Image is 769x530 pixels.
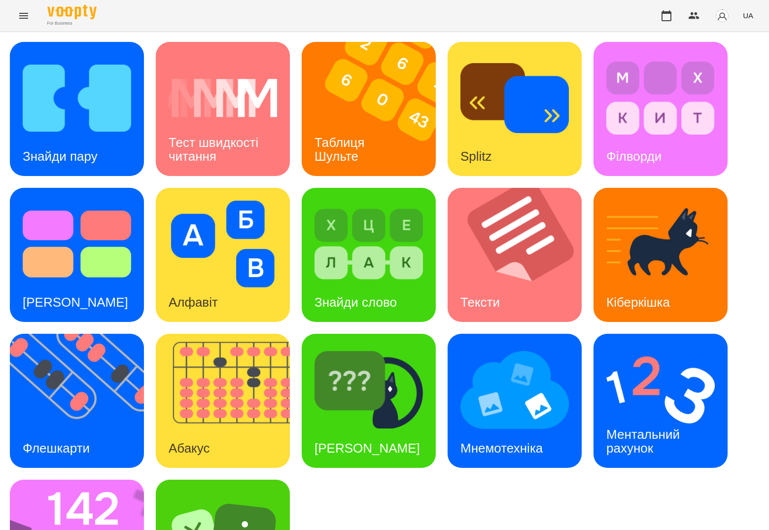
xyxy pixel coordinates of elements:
[156,334,302,468] img: Абакус
[302,334,436,468] a: Знайди Кіберкішку[PERSON_NAME]
[23,55,131,141] img: Знайди пару
[156,188,290,322] a: АлфавітАлфавіт
[715,9,729,23] img: avatar_s.png
[302,188,436,322] a: Знайди словоЗнайди слово
[23,441,90,456] h3: Флешкарти
[156,42,290,176] a: Тест швидкості читанняТест швидкості читання
[448,188,582,322] a: ТекстиТексти
[460,347,569,433] img: Мнемотехніка
[169,295,218,310] h3: Алфавіт
[47,20,97,27] span: For Business
[606,347,715,433] img: Ментальний рахунок
[594,334,728,468] a: Ментальний рахунокМентальний рахунок
[460,149,492,164] h3: Splitz
[302,42,436,176] a: Таблиця ШультеТаблиця Шульте
[315,347,423,433] img: Знайди Кіберкішку
[169,135,262,163] h3: Тест швидкості читання
[739,6,757,25] button: UA
[606,55,715,141] img: Філворди
[302,42,448,176] img: Таблиця Шульте
[315,201,423,287] img: Знайди слово
[10,334,156,468] img: Флешкарти
[594,188,728,322] a: КіберкішкаКіберкішка
[23,201,131,287] img: Тест Струпа
[460,295,500,310] h3: Тексти
[169,201,277,287] img: Алфавіт
[47,5,97,19] img: Voopty Logo
[460,55,569,141] img: Splitz
[23,149,98,164] h3: Знайди пару
[315,441,420,456] h3: [PERSON_NAME]
[743,10,753,21] span: UA
[169,441,210,456] h3: Абакус
[23,295,128,310] h3: [PERSON_NAME]
[12,4,35,28] button: Menu
[448,334,582,468] a: МнемотехнікаМнемотехніка
[315,135,368,163] h3: Таблиця Шульте
[606,295,670,310] h3: Кіберкішка
[448,42,582,176] a: SplitzSplitz
[460,441,543,456] h3: Мнемотехніка
[315,295,397,310] h3: Знайди слово
[156,334,290,468] a: АбакусАбакус
[10,188,144,322] a: Тест Струпа[PERSON_NAME]
[606,427,683,455] h3: Ментальний рахунок
[594,42,728,176] a: ФілвордиФілворди
[10,42,144,176] a: Знайди паруЗнайди пару
[169,55,277,141] img: Тест швидкості читання
[448,188,594,322] img: Тексти
[606,201,715,287] img: Кіберкішка
[606,149,662,164] h3: Філворди
[10,334,144,468] a: ФлешкартиФлешкарти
